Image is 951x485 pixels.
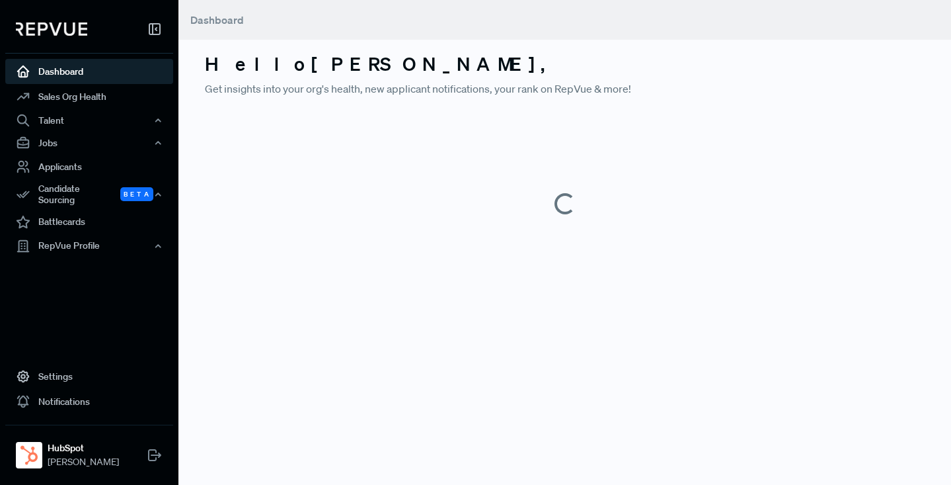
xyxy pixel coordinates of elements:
[19,445,40,466] img: HubSpot
[5,179,173,210] div: Candidate Sourcing
[205,81,925,97] p: Get insights into your org's health, new applicant notifications, your rank on RepVue & more!
[5,364,173,389] a: Settings
[5,425,173,474] a: HubSpotHubSpot[PERSON_NAME]
[48,441,119,455] strong: HubSpot
[48,455,119,469] span: [PERSON_NAME]
[190,13,244,26] span: Dashboard
[5,84,173,109] a: Sales Org Health
[5,109,173,132] button: Talent
[5,132,173,154] button: Jobs
[5,179,173,210] button: Candidate Sourcing Beta
[205,53,925,75] h3: Hello [PERSON_NAME] ,
[5,59,173,84] a: Dashboard
[5,210,173,235] a: Battlecards
[5,389,173,414] a: Notifications
[120,187,153,201] span: Beta
[5,235,173,257] button: RepVue Profile
[16,22,87,36] img: RepVue
[5,154,173,179] a: Applicants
